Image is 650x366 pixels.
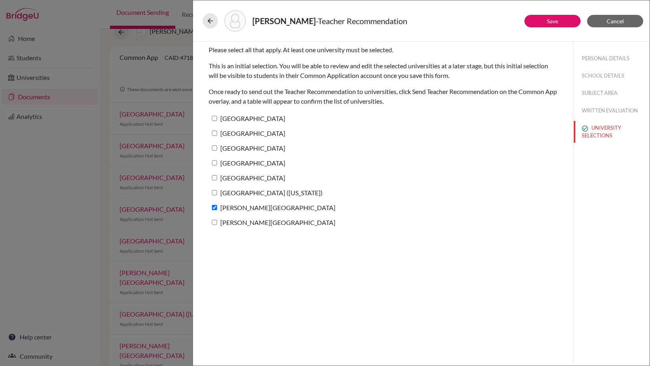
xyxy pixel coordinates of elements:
[209,202,335,213] label: [PERSON_NAME][GEOGRAPHIC_DATA]
[209,45,558,55] p: Please select all that apply. At least one university must be selected.
[212,131,217,136] input: [GEOGRAPHIC_DATA]
[209,127,285,139] label: [GEOGRAPHIC_DATA]
[574,69,650,83] button: SCHOOL DETAILS
[212,205,217,210] input: [PERSON_NAME][GEOGRAPHIC_DATA]
[209,217,335,228] label: [PERSON_NAME][GEOGRAPHIC_DATA]
[212,175,217,180] input: [GEOGRAPHIC_DATA]
[212,145,217,151] input: [GEOGRAPHIC_DATA]
[209,172,285,184] label: [GEOGRAPHIC_DATA]
[209,61,558,80] p: This is an initial selection. You will be able to review and edit the selected universities at a ...
[574,86,650,100] button: SUBJECT AREA
[252,16,316,26] strong: [PERSON_NAME]
[212,190,217,195] input: [GEOGRAPHIC_DATA] ([US_STATE])
[574,104,650,118] button: WRITTEN EVALUATION
[209,187,323,198] label: [GEOGRAPHIC_DATA] ([US_STATE])
[209,87,558,106] p: Once ready to send out the Teacher Recommendation to universities, click Send Teacher Recommendat...
[574,121,650,143] button: UNIVERSITY SELECTIONS
[212,116,217,121] input: [GEOGRAPHIC_DATA]
[316,16,407,26] span: - Teacher Recommendation
[212,160,217,166] input: [GEOGRAPHIC_DATA]
[209,157,285,169] label: [GEOGRAPHIC_DATA]
[209,112,285,124] label: [GEOGRAPHIC_DATA]
[582,125,588,132] img: check_circle_outline-e4d4ac0f8e9136db5ab2.svg
[209,142,285,154] label: [GEOGRAPHIC_DATA]
[212,220,217,225] input: [PERSON_NAME][GEOGRAPHIC_DATA]
[574,51,650,65] button: PERSONAL DETAILS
